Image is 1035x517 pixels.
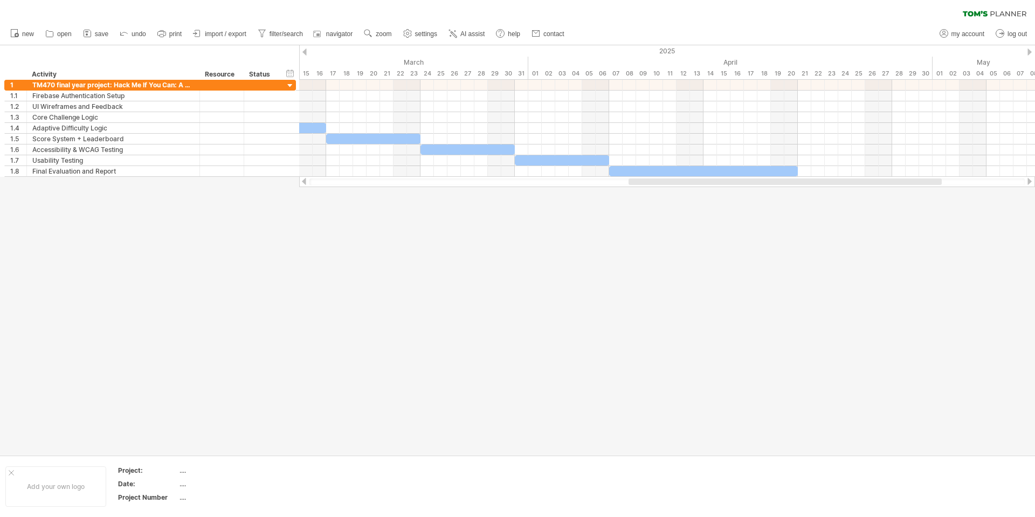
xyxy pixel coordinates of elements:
[361,27,395,41] a: zoom
[10,123,26,133] div: 1.4
[205,69,238,80] div: Resource
[474,68,488,79] div: Friday, 28 March 2025
[118,493,177,502] div: Project Number
[10,112,26,122] div: 1.3
[663,68,677,79] div: Friday, 11 April 2025
[993,27,1030,41] a: log out
[118,479,177,488] div: Date:
[415,30,437,38] span: settings
[528,57,933,68] div: April 2025
[32,144,194,155] div: Accessibility & WCAG Testing
[367,68,380,79] div: Thursday, 20 March 2025
[32,101,194,112] div: UI Wireframes and Feedback
[690,68,703,79] div: Sunday, 13 April 2025
[32,155,194,166] div: Usability Testing
[730,68,744,79] div: Wednesday, 16 April 2025
[80,27,112,41] a: save
[313,68,326,79] div: Sunday, 16 March 2025
[180,493,270,502] div: ....
[434,68,447,79] div: Tuesday, 25 March 2025
[43,27,75,41] a: open
[180,466,270,475] div: ....
[906,68,919,79] div: Tuesday, 29 April 2025
[569,68,582,79] div: Friday, 4 April 2025
[515,68,528,79] div: Monday, 31 March 2025
[623,68,636,79] div: Tuesday, 8 April 2025
[447,68,461,79] div: Wednesday, 26 March 2025
[1008,30,1027,38] span: log out
[326,30,353,38] span: navigator
[32,123,194,133] div: Adaptive Difficulty Logic
[798,68,811,79] div: Monday, 21 April 2025
[340,68,353,79] div: Tuesday, 18 March 2025
[501,68,515,79] div: Sunday, 30 March 2025
[460,30,485,38] span: AI assist
[420,68,434,79] div: Monday, 24 March 2025
[205,30,246,38] span: import / export
[32,166,194,176] div: Final Evaluation and Report
[446,27,488,41] a: AI assist
[919,68,933,79] div: Wednesday, 30 April 2025
[180,479,270,488] div: ....
[636,68,650,79] div: Wednesday, 9 April 2025
[190,27,250,41] a: import / export
[10,101,26,112] div: 1.2
[529,27,568,41] a: contact
[493,27,523,41] a: help
[32,112,194,122] div: Core Challenge Logic
[118,466,177,475] div: Project:
[951,30,984,38] span: my account
[32,91,194,101] div: Firebase Authentication Setup
[508,30,520,38] span: help
[596,68,609,79] div: Sunday, 6 April 2025
[582,68,596,79] div: Saturday, 5 April 2025
[852,68,865,79] div: Friday, 25 April 2025
[22,30,34,38] span: new
[744,68,757,79] div: Thursday, 17 April 2025
[946,68,960,79] div: Friday, 2 May 2025
[32,134,194,144] div: Score System + Leaderboard
[111,57,528,68] div: March 2025
[825,68,838,79] div: Wednesday, 23 April 2025
[703,68,717,79] div: Monday, 14 April 2025
[717,68,730,79] div: Tuesday, 15 April 2025
[10,91,26,101] div: 1.1
[394,68,407,79] div: Saturday, 22 March 2025
[57,30,72,38] span: open
[461,68,474,79] div: Thursday, 27 March 2025
[973,68,986,79] div: Sunday, 4 May 2025
[249,69,273,80] div: Status
[32,80,194,90] div: TM470 final year project: Hack Me If You Can: A Gamified Cybersecurity Training Quest
[353,68,367,79] div: Wednesday, 19 March 2025
[376,30,391,38] span: zoom
[380,68,394,79] div: Friday, 21 March 2025
[937,27,988,41] a: my account
[5,466,106,507] div: Add your own logo
[555,68,569,79] div: Thursday, 3 April 2025
[771,68,784,79] div: Saturday, 19 April 2025
[8,27,37,41] a: new
[488,68,501,79] div: Saturday, 29 March 2025
[784,68,798,79] div: Sunday, 20 April 2025
[542,68,555,79] div: Wednesday, 2 April 2025
[312,27,356,41] a: navigator
[155,27,185,41] a: print
[407,68,420,79] div: Sunday, 23 March 2025
[401,27,440,41] a: settings
[609,68,623,79] div: Monday, 7 April 2025
[10,80,26,90] div: 1
[117,27,149,41] a: undo
[10,144,26,155] div: 1.6
[677,68,690,79] div: Saturday, 12 April 2025
[10,134,26,144] div: 1.5
[1000,68,1013,79] div: Tuesday, 6 May 2025
[1013,68,1027,79] div: Wednesday, 7 May 2025
[32,69,194,80] div: Activity
[879,68,892,79] div: Sunday, 27 April 2025
[270,30,303,38] span: filter/search
[10,155,26,166] div: 1.7
[543,30,564,38] span: contact
[299,68,313,79] div: Saturday, 15 March 2025
[528,68,542,79] div: Tuesday, 1 April 2025
[960,68,973,79] div: Saturday, 3 May 2025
